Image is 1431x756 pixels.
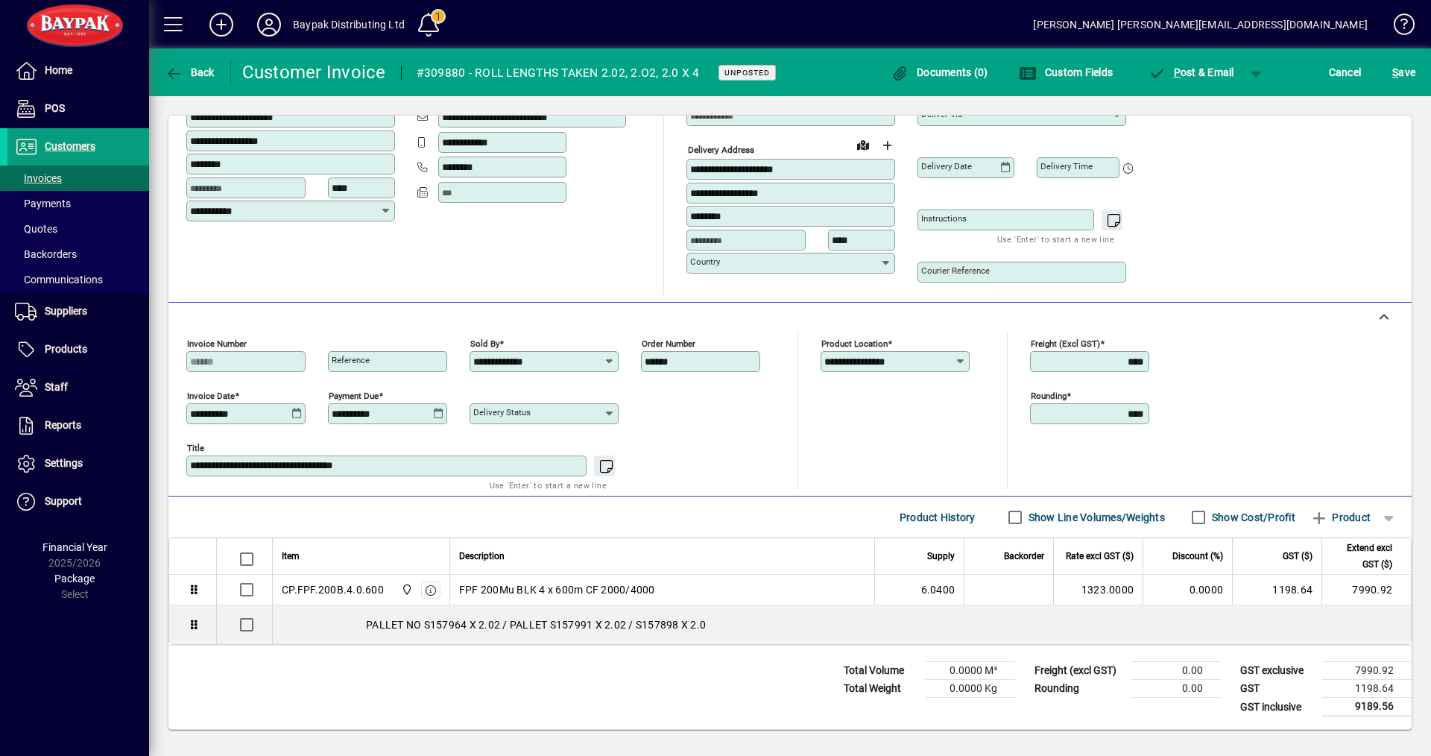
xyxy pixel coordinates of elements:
span: Description [459,548,505,564]
td: 0.00 [1131,662,1221,680]
span: Backorder [1004,548,1044,564]
span: Support [45,495,82,507]
a: POS [7,90,149,127]
td: 1198.64 [1322,680,1412,698]
div: 1323.0000 [1063,582,1134,597]
span: S [1392,66,1398,78]
button: Save [1389,59,1419,86]
mat-label: Invoice number [187,338,247,349]
span: Cancel [1329,60,1362,84]
span: Home [45,64,72,76]
td: GST inclusive [1233,698,1322,716]
mat-label: Country [690,256,720,267]
span: Quotes [15,223,57,235]
span: Financial Year [42,541,107,553]
div: [PERSON_NAME] [PERSON_NAME][EMAIL_ADDRESS][DOMAIN_NAME] [1033,13,1368,37]
mat-hint: Use 'Enter' to start a new line [997,230,1114,248]
button: Product [1303,504,1378,531]
span: Reports [45,419,81,431]
a: Support [7,483,149,520]
a: Knowledge Base [1383,3,1412,51]
button: Documents (0) [888,59,992,86]
td: 9189.56 [1322,698,1412,716]
span: Supply [927,548,955,564]
a: Settings [7,445,149,482]
a: Suppliers [7,293,149,330]
span: Package [54,573,95,585]
span: POS [45,102,65,114]
span: FPF 200Mu BLK 4 x 600m CF 2000/4000 [459,582,655,597]
mat-label: Instructions [921,213,967,224]
td: Total Volume [836,662,926,680]
td: Freight (excl GST) [1027,662,1131,680]
div: #309880 - ROLL LENGTHS TAKEN 2.02, 2.O2, 2.0 X 4 [417,61,700,85]
a: Communications [7,267,149,292]
mat-label: Order number [642,338,695,349]
mat-label: Delivery date [921,161,972,171]
button: Choose address [875,133,899,157]
td: 7990.92 [1322,662,1412,680]
span: Backorders [15,248,77,260]
div: CP.FPF.200B.4.0.600 [282,582,384,597]
div: Customer Invoice [242,60,386,84]
a: Products [7,331,149,368]
mat-label: Title [187,443,204,453]
span: Suppliers [45,305,87,317]
td: 0.00 [1131,680,1221,698]
mat-label: Delivery status [473,407,531,418]
span: Documents (0) [891,66,988,78]
label: Show Cost/Profit [1209,510,1295,525]
button: Back [161,59,218,86]
button: Custom Fields [1015,59,1116,86]
div: PALLET NO S157964 X 2.02 / PALLET S157991 X 2.02 / S157898 X 2.0 [273,605,1411,644]
mat-label: Sold by [470,338,499,349]
td: 0.0000 M³ [926,662,1015,680]
a: Home [7,52,149,89]
td: 0.0000 [1143,575,1232,605]
span: Custom Fields [1019,66,1113,78]
span: Communications [15,274,103,286]
div: Baypak Distributing Ltd [293,13,405,37]
mat-label: Payment due [329,391,379,401]
span: Products [45,343,87,355]
span: Rate excl GST ($) [1066,548,1134,564]
span: Product [1310,505,1371,529]
td: 1198.64 [1232,575,1321,605]
span: P [1174,66,1181,78]
a: Staff [7,369,149,406]
span: Staff [45,381,68,393]
td: 0.0000 Kg [926,680,1015,698]
mat-label: Rounding [1031,391,1067,401]
a: Reports [7,407,149,444]
button: Product History [894,504,982,531]
span: Product History [900,505,976,529]
span: Customers [45,140,95,152]
span: ave [1392,60,1415,84]
span: GST ($) [1283,548,1312,564]
button: Post & Email [1140,59,1242,86]
button: Add [198,11,245,38]
td: Total Weight [836,680,926,698]
span: ost & Email [1148,66,1234,78]
mat-label: Invoice date [187,391,235,401]
button: Cancel [1325,59,1365,86]
mat-label: Product location [821,338,888,349]
span: Discount (%) [1172,548,1223,564]
span: Extend excl GST ($) [1331,540,1392,573]
span: Baypak - Onekawa [397,582,414,598]
mat-label: Reference [332,355,370,365]
a: Quotes [7,216,149,242]
a: View on map [851,133,875,157]
span: 6.0400 [921,582,955,597]
td: GST [1233,680,1322,698]
td: GST exclusive [1233,662,1322,680]
span: Invoices [15,172,62,184]
td: 7990.92 [1321,575,1411,605]
span: Back [165,66,215,78]
mat-label: Courier Reference [921,265,990,276]
span: Unposted [724,68,770,78]
mat-hint: Use 'Enter' to start a new line [490,476,607,494]
span: Item [282,548,300,564]
td: Rounding [1027,680,1131,698]
a: Backorders [7,242,149,267]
